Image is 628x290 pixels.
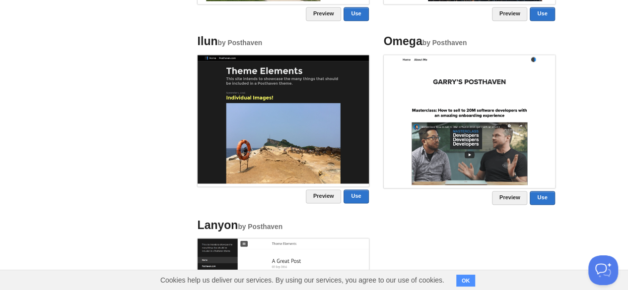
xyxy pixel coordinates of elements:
a: Preview [306,189,342,203]
h4: Ilun [198,35,369,48]
h4: Lanyon [198,219,369,232]
iframe: Help Scout Beacon - Open [588,255,618,285]
button: OK [456,275,476,287]
a: Use [344,189,368,203]
a: Use [344,7,368,21]
img: Screenshot [384,55,555,185]
span: Cookies help us deliver our services. By using our services, you agree to our use of cookies. [150,270,454,290]
a: Preview [492,191,528,205]
a: Use [530,7,555,21]
a: Preview [492,7,528,21]
small: by Posthaven [238,223,282,231]
a: Use [530,191,555,205]
h4: Omega [384,35,555,48]
a: Preview [306,7,342,21]
small: by Posthaven [422,39,467,47]
img: Screenshot [198,55,369,183]
small: by Posthaven [217,39,262,47]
